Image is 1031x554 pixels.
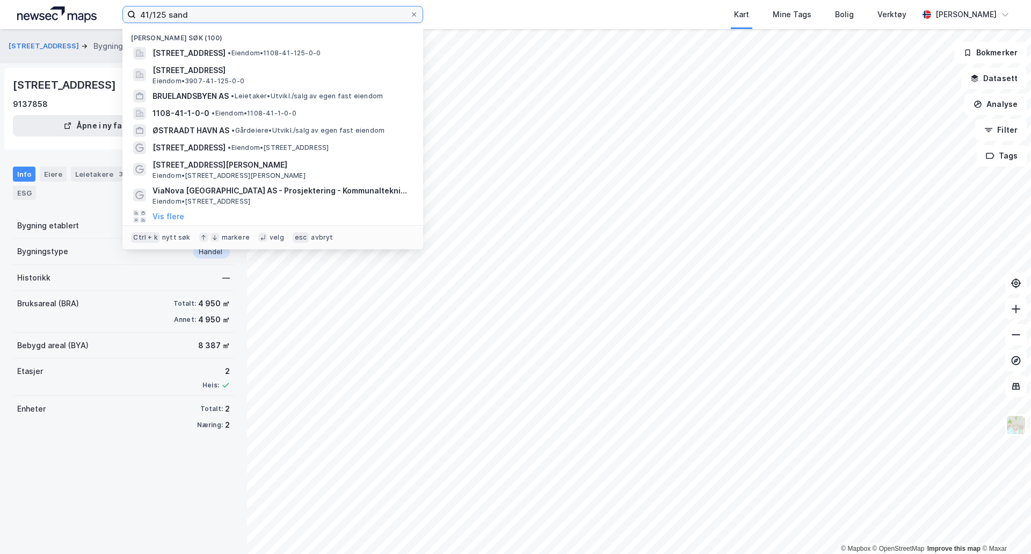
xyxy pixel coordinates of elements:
[162,233,191,242] div: nytt søk
[40,167,67,182] div: Eiere
[13,115,183,136] button: Åpne i ny fane
[225,402,230,415] div: 2
[115,169,126,179] div: 3
[311,233,333,242] div: avbryt
[13,186,36,200] div: ESG
[977,502,1031,554] iframe: Chat Widget
[773,8,811,21] div: Mine Tags
[153,77,244,85] span: Eiendom • 3907-41-125-0-0
[153,107,209,120] span: 1108-41-1-0-0
[174,315,196,324] div: Annet:
[225,419,230,431] div: 2
[198,297,230,310] div: 4 950 ㎡
[17,271,50,284] div: Historikk
[202,381,219,390] div: Heis:
[13,76,118,93] div: [STREET_ADDRESS]
[212,109,296,118] span: Eiendom • 1108-41-1-0-0
[17,219,79,232] div: Bygning etablert
[153,47,226,60] span: [STREET_ADDRESS]
[136,6,410,23] input: Søk på adresse, matrikkel, gårdeiere, leietakere eller personer
[964,93,1027,115] button: Analyse
[153,141,226,154] span: [STREET_ADDRESS]
[977,502,1031,554] div: Kontrollprogram for chat
[877,8,906,21] div: Verktøy
[212,109,215,117] span: •
[9,41,81,52] button: [STREET_ADDRESS]
[17,339,89,352] div: Bebygd areal (BYA)
[153,159,410,171] span: [STREET_ADDRESS][PERSON_NAME]
[131,232,160,243] div: Ctrl + k
[17,402,46,415] div: Enheter
[873,545,925,552] a: OpenStreetMap
[935,8,997,21] div: [PERSON_NAME]
[927,545,981,552] a: Improve this map
[173,299,196,308] div: Totalt:
[231,126,384,135] span: Gårdeiere • Utvikl./salg av egen fast eiendom
[228,49,321,57] span: Eiendom • 1108-41-125-0-0
[153,197,250,206] span: Eiendom • [STREET_ADDRESS]
[1006,415,1026,435] img: Z
[228,143,329,152] span: Eiendom • [STREET_ADDRESS]
[231,92,383,100] span: Leietaker • Utvikl./salg av egen fast eiendom
[734,8,749,21] div: Kart
[977,145,1027,167] button: Tags
[228,49,231,57] span: •
[197,421,223,429] div: Næring:
[231,126,235,134] span: •
[13,98,48,111] div: 9137858
[841,545,870,552] a: Mapbox
[222,233,250,242] div: markere
[293,232,309,243] div: esc
[954,42,1027,63] button: Bokmerker
[222,271,230,284] div: —
[228,143,231,152] span: •
[17,297,79,310] div: Bruksareal (BRA)
[975,119,1027,141] button: Filter
[153,64,410,77] span: [STREET_ADDRESS]
[153,184,410,197] span: ViaNova [GEOGRAPHIC_DATA] AS - Prosjektering - Kommunalteknikk - Samferdsel
[153,171,305,180] span: Eiendom • [STREET_ADDRESS][PERSON_NAME]
[202,365,230,378] div: 2
[17,245,68,258] div: Bygningstype
[153,210,184,223] button: Vis flere
[270,233,284,242] div: velg
[71,167,130,182] div: Leietakere
[198,313,230,326] div: 4 950 ㎡
[200,405,223,413] div: Totalt:
[231,92,234,100] span: •
[961,68,1027,89] button: Datasett
[198,339,230,352] div: 8 387 ㎡
[153,90,229,103] span: BRUELANDSBYEN AS
[13,167,35,182] div: Info
[835,8,854,21] div: Bolig
[17,6,97,23] img: logo.a4113a55bc3d86da70a041830d287a7e.svg
[122,25,423,45] div: [PERSON_NAME] søk (100)
[17,365,43,378] div: Etasjer
[93,40,123,53] div: Bygning
[153,124,229,137] span: ØSTRAADT HAVN AS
